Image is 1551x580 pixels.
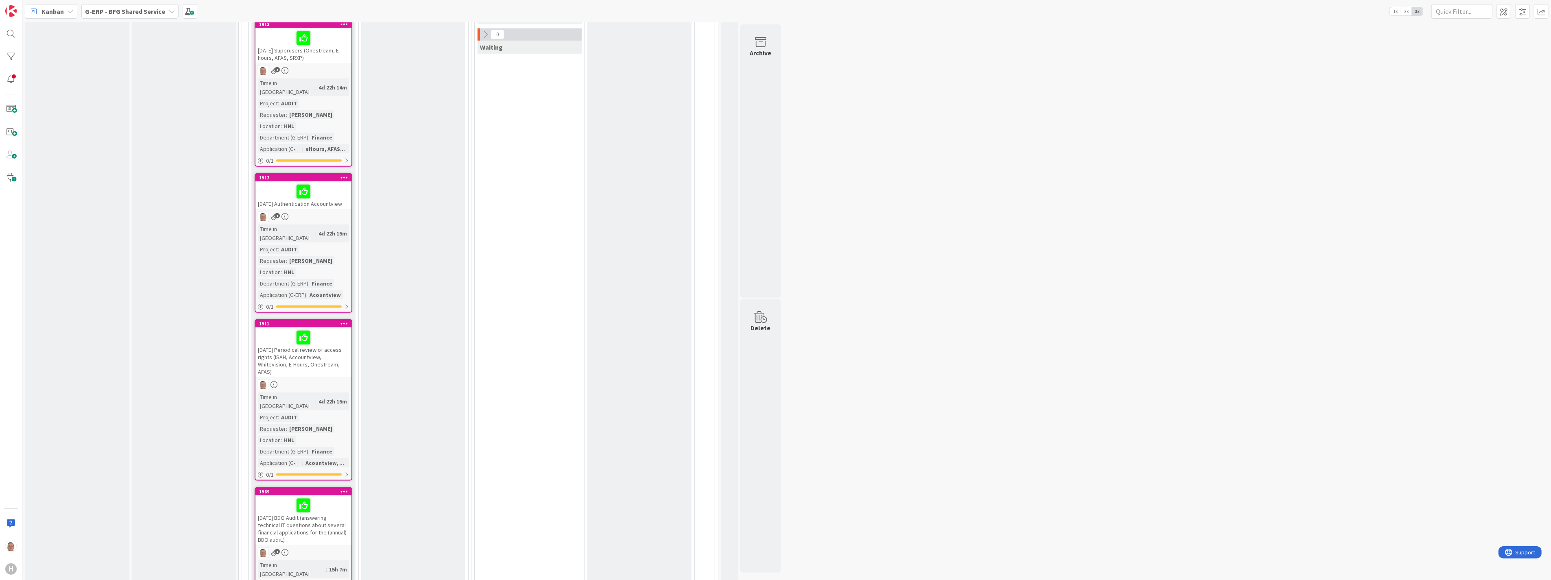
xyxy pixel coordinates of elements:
div: [PERSON_NAME] [287,110,334,119]
span: : [315,229,316,238]
div: lD [255,212,351,222]
img: lD [258,65,268,76]
div: 0/1 [255,156,351,166]
div: lD [255,547,351,558]
div: Time in [GEOGRAPHIC_DATA] [258,392,315,410]
div: 4d 22h 15m [316,397,349,406]
span: 1 [275,213,280,218]
span: : [302,458,303,467]
div: Finance [310,279,334,288]
span: 1x [1390,7,1401,15]
div: 1913[DATE] Superusers (Onestream, E-hours, AFAS, SRXP) [255,21,351,63]
div: Application (G-ERP) [258,458,302,467]
div: Project [258,413,278,422]
div: 1913 [255,21,351,28]
div: HNL [282,436,296,445]
span: : [306,290,308,299]
span: : [286,256,287,265]
div: lD [255,379,351,390]
div: Time in [GEOGRAPHIC_DATA] [258,560,326,578]
div: Department (G-ERP) [258,447,308,456]
span: : [278,99,279,108]
div: Location [258,122,281,131]
img: lD [258,547,268,558]
div: Finance [310,447,334,456]
div: Location [258,268,281,277]
div: HNL [282,268,296,277]
div: 0/1 [255,302,351,312]
div: 1989 [259,489,351,495]
span: : [278,413,279,422]
div: Time in [GEOGRAPHIC_DATA] [258,78,315,96]
span: : [286,110,287,119]
a: 1913[DATE] Superusers (Onestream, E-hours, AFAS, SRXP)lDTime in [GEOGRAPHIC_DATA]:4d 22h 14mProje... [255,20,352,167]
span: 0 / 1 [266,471,274,479]
span: Kanban [41,7,64,16]
div: eHours, AFAS... [303,144,347,153]
span: : [281,268,282,277]
input: Quick Filter... [1431,4,1492,19]
img: Visit kanbanzone.com [5,5,17,17]
div: Application (G-ERP) [258,144,302,153]
div: [DATE] Authentication Accountview [255,181,351,209]
div: Finance [310,133,334,142]
span: : [308,279,310,288]
div: [DATE] Periodical review of access rights (ISAH, Accountview, Whitevision, E-Hours, Onestream, AFAS) [255,327,351,377]
div: 1911 [255,320,351,327]
a: 1911[DATE] Periodical review of access rights (ISAH, Accountview, Whitevision, E-Hours, Onestream... [255,319,352,481]
div: [DATE] BDO Audit (answering technical IT questions about several financial applications for the (... [255,495,351,545]
div: 4d 22h 14m [316,83,349,92]
div: 1913 [259,22,351,27]
div: Delete [751,323,771,333]
div: Application (G-ERP) [258,290,306,299]
div: AUDIT [279,413,299,422]
div: Acountview [308,290,343,299]
div: lD [255,65,351,76]
span: 0 / 1 [266,303,274,311]
span: : [315,83,316,92]
div: 15h 7m [327,565,349,574]
img: lD [5,541,17,552]
span: 0 [491,30,504,39]
div: [PERSON_NAME] [287,424,334,433]
div: 1912 [255,174,351,181]
span: : [315,397,316,406]
span: : [326,565,327,574]
img: lD [258,379,268,390]
span: 0 / 1 [266,157,274,165]
div: Location [258,436,281,445]
div: Project [258,245,278,254]
div: Time in [GEOGRAPHIC_DATA] [258,225,315,242]
div: [PERSON_NAME] [287,256,334,265]
div: [DATE] Superusers (Onestream, E-hours, AFAS, SRXP) [255,28,351,63]
span: Waiting [480,43,503,51]
div: 1911[DATE] Periodical review of access rights (ISAH, Accountview, Whitevision, E-Hours, Onestream... [255,320,351,377]
div: Requester [258,110,286,119]
span: : [308,133,310,142]
span: 1 [275,67,280,72]
div: Archive [750,48,772,58]
span: : [308,447,310,456]
span: : [302,144,303,153]
span: Support [17,1,37,11]
span: 1 [275,549,280,554]
div: 1989[DATE] BDO Audit (answering technical IT questions about several financial applications for t... [255,488,351,545]
div: Department (G-ERP) [258,279,308,288]
div: 1912[DATE] Authentication Accountview [255,174,351,209]
div: Department (G-ERP) [258,133,308,142]
div: 1911 [259,321,351,327]
div: 0/1 [255,470,351,480]
div: Project [258,99,278,108]
span: : [286,424,287,433]
div: AUDIT [279,245,299,254]
span: : [281,122,282,131]
div: AUDIT [279,99,299,108]
div: Requester [258,424,286,433]
span: : [281,436,282,445]
div: 1912 [259,175,351,181]
span: 2x [1401,7,1412,15]
div: Acountview, ... [303,458,346,467]
span: : [278,245,279,254]
span: 3x [1412,7,1423,15]
div: 1989 [255,488,351,495]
